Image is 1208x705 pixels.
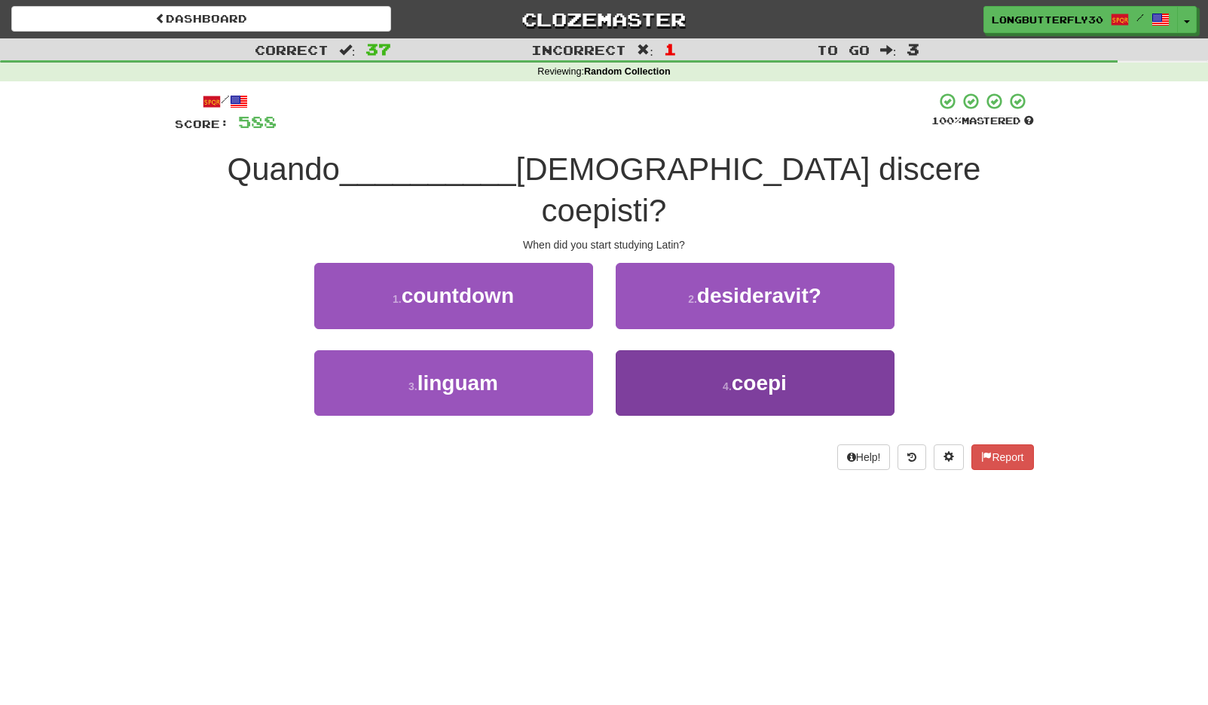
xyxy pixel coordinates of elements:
[971,444,1033,470] button: Report
[837,444,891,470] button: Help!
[175,92,277,111] div: /
[175,117,229,130] span: Score:
[983,6,1178,33] a: LongButterfly3024 /
[238,112,277,131] span: 588
[402,284,514,307] span: countdown
[314,263,593,328] button: 1.countdown
[697,284,821,307] span: desideravit?
[732,371,787,395] span: coepi
[931,114,962,127] span: 100 %
[1136,12,1144,23] span: /
[992,13,1103,26] span: LongButterfly3024
[817,42,870,57] span: To go
[408,380,417,392] small: 3 .
[393,293,402,305] small: 1 .
[228,151,340,187] span: Quando
[365,40,391,58] span: 37
[931,114,1034,128] div: Mastered
[255,42,329,57] span: Correct
[880,44,897,56] span: :
[723,380,732,392] small: 4 .
[414,6,794,32] a: Clozemaster
[417,371,498,395] span: linguam
[11,6,391,32] a: Dashboard
[339,44,356,56] span: :
[898,444,926,470] button: Round history (alt+y)
[340,151,516,187] span: __________
[688,293,697,305] small: 2 .
[516,151,981,228] span: [DEMOGRAPHIC_DATA] discere coepisti?
[907,40,919,58] span: 3
[314,350,593,416] button: 3.linguam
[531,42,626,57] span: Incorrect
[637,44,653,56] span: :
[616,350,895,416] button: 4.coepi
[584,66,671,77] strong: Random Collection
[664,40,677,58] span: 1
[616,263,895,328] button: 2.desideravit?
[175,237,1034,252] div: When did you start studying Latin?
